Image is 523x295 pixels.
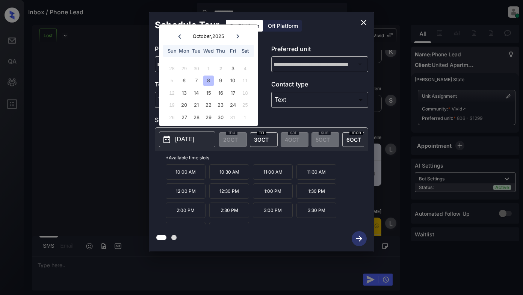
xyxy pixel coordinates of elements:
p: [DATE] [175,135,194,144]
div: Choose Wednesday, October 22nd, 2025 [203,100,213,110]
div: Choose Friday, October 17th, 2025 [228,88,238,98]
div: Not available Thursday, October 2nd, 2025 [216,64,226,74]
div: Sat [240,46,250,56]
div: Text [273,94,367,106]
div: Choose Monday, October 6th, 2025 [179,76,189,86]
p: 10:30 AM [209,164,249,180]
span: 6 OCT [346,136,361,143]
div: Sun [167,46,177,56]
div: Choose Wednesday, October 29th, 2025 [203,112,213,123]
div: Choose Tuesday, October 7th, 2025 [191,76,201,86]
div: Not available Sunday, October 19th, 2025 [167,100,177,110]
div: Off Platform [264,20,302,32]
p: 4:30 PM [209,222,249,237]
p: 11:30 AM [296,164,336,180]
div: Thu [216,46,226,56]
div: Fri [228,46,238,56]
p: 10:00 AM [166,164,206,180]
p: 2:00 PM [166,203,206,218]
div: Not available Monday, September 29th, 2025 [179,64,189,74]
div: Not available Saturday, October 18th, 2025 [240,88,250,98]
p: 2:30 PM [209,203,249,218]
div: Choose Thursday, October 23rd, 2025 [216,100,226,110]
div: date-select [250,132,278,147]
button: [DATE] [159,132,215,147]
div: Tue [191,46,201,56]
div: Choose Wednesday, October 8th, 2025 [203,76,213,86]
div: Mon [179,46,189,56]
p: 3:00 PM [253,203,293,218]
div: Choose Thursday, October 16th, 2025 [216,88,226,98]
div: Choose Monday, October 27th, 2025 [179,112,189,123]
div: Choose Wednesday, October 15th, 2025 [203,88,213,98]
div: Choose Tuesday, October 21st, 2025 [191,100,201,110]
div: Wed [203,46,213,56]
div: Choose Thursday, October 9th, 2025 [216,76,226,86]
p: 1:00 PM [253,183,293,199]
p: Preferred unit [271,44,369,56]
div: Choose Friday, October 24th, 2025 [228,100,238,110]
div: October , 2025 [193,33,224,39]
div: Choose Friday, October 10th, 2025 [228,76,238,86]
p: 3:30 PM [296,203,336,218]
p: *Available time slots [166,151,368,164]
div: Not available Saturday, October 11th, 2025 [240,76,250,86]
p: Contact type [271,80,369,92]
button: close [356,15,371,30]
div: Not available Sunday, October 12th, 2025 [167,88,177,98]
button: btn-next [347,229,371,248]
div: Not available Saturday, October 25th, 2025 [240,100,250,110]
div: month 2025-10 [162,62,255,123]
div: On Platform [226,20,263,32]
p: Preferred community [155,44,252,56]
p: Select slot [155,115,368,127]
div: date-select [342,132,370,147]
div: Choose Friday, October 3rd, 2025 [228,64,238,74]
span: mon [349,130,363,135]
div: Choose Monday, October 13th, 2025 [179,88,189,98]
div: Choose Monday, October 20th, 2025 [179,100,189,110]
div: Not available Saturday, October 4th, 2025 [240,64,250,74]
div: Not available Wednesday, October 1st, 2025 [203,64,213,74]
div: Not available Friday, October 31st, 2025 [228,112,238,123]
p: 12:00 PM [166,183,206,199]
p: 1:30 PM [296,183,336,199]
div: Not available Tuesday, September 30th, 2025 [191,64,201,74]
p: 4:00 PM [166,222,206,237]
h2: Schedule Tour [149,12,225,38]
span: fri [257,130,266,135]
div: Choose Tuesday, October 14th, 2025 [191,88,201,98]
div: Not available Sunday, October 5th, 2025 [167,76,177,86]
p: Tour type [155,80,252,92]
div: Choose Tuesday, October 28th, 2025 [191,112,201,123]
div: Not available Saturday, November 1st, 2025 [240,112,250,123]
p: 12:30 PM [209,183,249,199]
div: Not available Sunday, October 26th, 2025 [167,112,177,123]
div: Choose Thursday, October 30th, 2025 [216,112,226,123]
span: 3 OCT [254,136,269,143]
div: Not available Sunday, September 28th, 2025 [167,64,177,74]
div: Virtual [157,94,250,106]
p: 11:00 AM [253,164,293,180]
